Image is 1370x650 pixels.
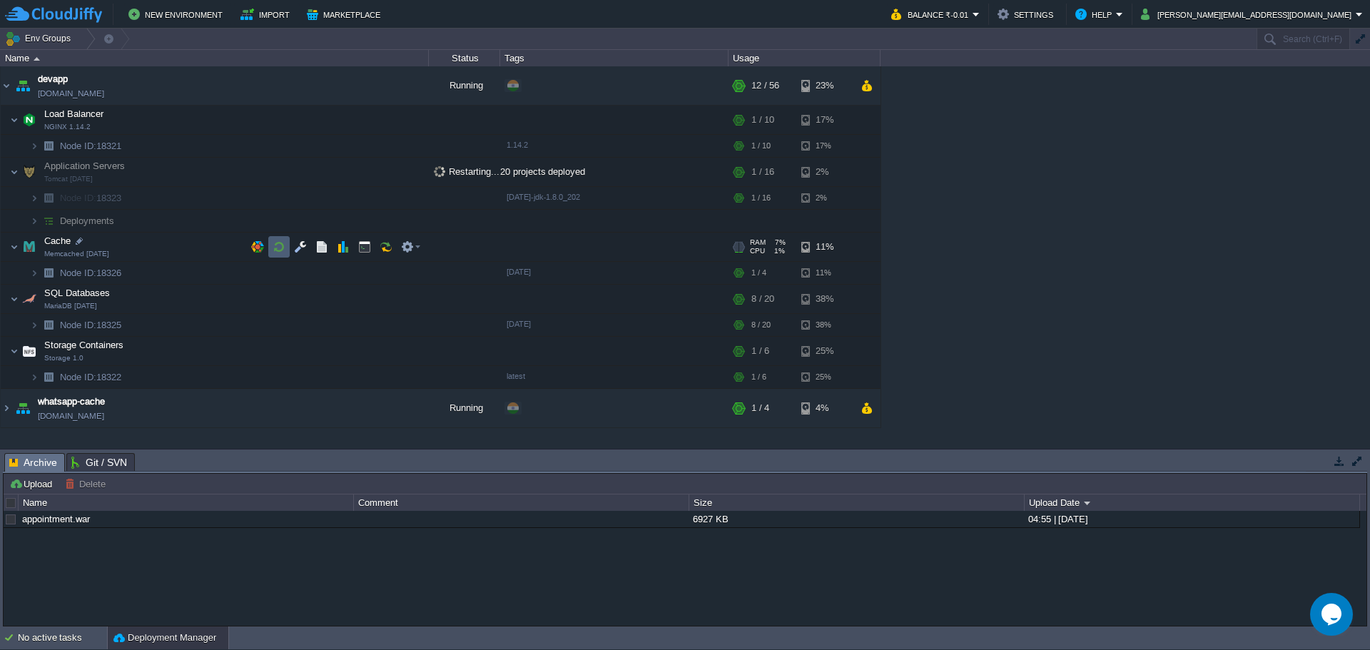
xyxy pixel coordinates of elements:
[801,158,848,186] div: 2%
[59,192,123,204] a: Node ID:18323
[507,268,531,276] span: [DATE]
[801,314,848,336] div: 38%
[59,215,116,227] a: Deployments
[43,287,112,299] span: SQL Databases
[1,389,12,427] img: AMDAwAAAACH5BAEAAAAALAAAAAABAAEAAAICRAEAOw==
[1075,6,1116,23] button: Help
[750,247,765,255] span: CPU
[65,477,110,490] button: Delete
[355,494,689,511] div: Comment
[30,262,39,284] img: AMDAwAAAACH5BAEAAAAALAAAAAABAAEAAAICRAEAOw==
[13,389,33,427] img: AMDAwAAAACH5BAEAAAAALAAAAAABAAEAAAICRAEAOw==
[507,372,525,380] span: latest
[44,175,93,183] span: Tomcat [DATE]
[240,6,294,23] button: Import
[59,192,123,204] span: 18323
[59,319,123,331] span: 18325
[1025,494,1359,511] div: Upload Date
[1,66,12,105] img: AMDAwAAAACH5BAEAAAAALAAAAAABAAEAAAICRAEAOw==
[801,262,848,284] div: 11%
[60,372,96,382] span: Node ID:
[9,454,57,472] span: Archive
[22,514,90,524] a: appointment.war
[39,187,59,209] img: AMDAwAAAACH5BAEAAAAALAAAAAABAAEAAAICRAEAOw==
[39,366,59,388] img: AMDAwAAAACH5BAEAAAAALAAAAAABAAEAAAICRAEAOw==
[60,268,96,278] span: Node ID:
[59,140,123,152] a: Node ID:18321
[59,371,123,383] span: 18322
[39,262,59,284] img: AMDAwAAAACH5BAEAAAAALAAAAAABAAEAAAICRAEAOw==
[751,314,771,336] div: 8 / 20
[801,106,848,134] div: 17%
[71,454,127,471] span: Git / SVN
[30,314,39,336] img: AMDAwAAAACH5BAEAAAAALAAAAAABAAEAAAICRAEAOw==
[19,337,39,365] img: AMDAwAAAACH5BAEAAAAALAAAAAABAAEAAAICRAEAOw==
[771,247,785,255] span: 1%
[39,135,59,157] img: AMDAwAAAACH5BAEAAAAALAAAAAABAAEAAAICRAEAOw==
[1,50,428,66] div: Name
[5,29,76,49] button: Env Groups
[43,235,73,246] a: CacheMemcached [DATE]
[10,337,19,365] img: AMDAwAAAACH5BAEAAAAALAAAAAABAAEAAAICRAEAOw==
[59,371,123,383] a: Node ID:18322
[30,366,39,388] img: AMDAwAAAACH5BAEAAAAALAAAAAABAAEAAAICRAEAOw==
[43,108,106,120] span: Load Balancer
[19,158,39,186] img: AMDAwAAAACH5BAEAAAAALAAAAAABAAEAAAICRAEAOw==
[10,106,19,134] img: AMDAwAAAACH5BAEAAAAALAAAAAABAAEAAAICRAEAOw==
[500,158,729,186] div: 20 projects deployed
[801,233,848,261] div: 11%
[43,288,112,298] a: SQL DatabasesMariaDB [DATE]
[30,210,39,232] img: AMDAwAAAACH5BAEAAAAALAAAAAABAAEAAAICRAEAOw==
[19,233,39,261] img: AMDAwAAAACH5BAEAAAAALAAAAAABAAEAAAICRAEAOw==
[751,262,766,284] div: 1 / 4
[59,319,123,331] a: Node ID:18325
[434,166,499,177] span: Restarting...
[801,337,848,365] div: 25%
[30,187,39,209] img: AMDAwAAAACH5BAEAAAAALAAAAAABAAEAAAICRAEAOw==
[43,161,127,171] a: Application ServersTomcat [DATE]
[751,337,769,365] div: 1 / 6
[9,477,56,490] button: Upload
[801,389,848,427] div: 4%
[750,238,766,247] span: RAM
[751,66,779,105] div: 12 / 56
[751,106,774,134] div: 1 / 10
[19,494,353,511] div: Name
[30,135,39,157] img: AMDAwAAAACH5BAEAAAAALAAAAAABAAEAAAICRAEAOw==
[998,6,1057,23] button: Settings
[59,140,123,152] span: 18321
[429,66,500,105] div: Running
[1025,511,1359,527] div: 04:55 | [DATE]
[801,66,848,105] div: 23%
[801,187,848,209] div: 2%
[128,6,227,23] button: New Environment
[19,106,39,134] img: AMDAwAAAACH5BAEAAAAALAAAAAABAAEAAAICRAEAOw==
[60,193,96,203] span: Node ID:
[801,366,848,388] div: 25%
[38,72,68,86] a: devapp
[430,50,499,66] div: Status
[18,626,107,649] div: No active tasks
[1310,593,1356,636] iframe: chat widget
[38,395,105,409] span: whatsapp-cache
[43,160,127,172] span: Application Servers
[39,210,59,232] img: AMDAwAAAACH5BAEAAAAALAAAAAABAAEAAAICRAEAOw==
[38,86,104,101] a: [DOMAIN_NAME]
[501,50,728,66] div: Tags
[44,354,83,362] span: Storage 1.0
[44,302,97,310] span: MariaDB [DATE]
[43,340,126,350] a: Storage ContainersStorage 1.0
[10,233,19,261] img: AMDAwAAAACH5BAEAAAAALAAAAAABAAEAAAICRAEAOw==
[10,158,19,186] img: AMDAwAAAACH5BAEAAAAALAAAAAABAAEAAAICRAEAOw==
[60,141,96,151] span: Node ID:
[507,141,528,149] span: 1.14.2
[891,6,973,23] button: Balance ₹-0.01
[801,285,848,313] div: 38%
[39,314,59,336] img: AMDAwAAAACH5BAEAAAAALAAAAAABAAEAAAICRAEAOw==
[43,339,126,351] span: Storage Containers
[729,50,880,66] div: Usage
[59,267,123,279] a: Node ID:18326
[59,267,123,279] span: 18326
